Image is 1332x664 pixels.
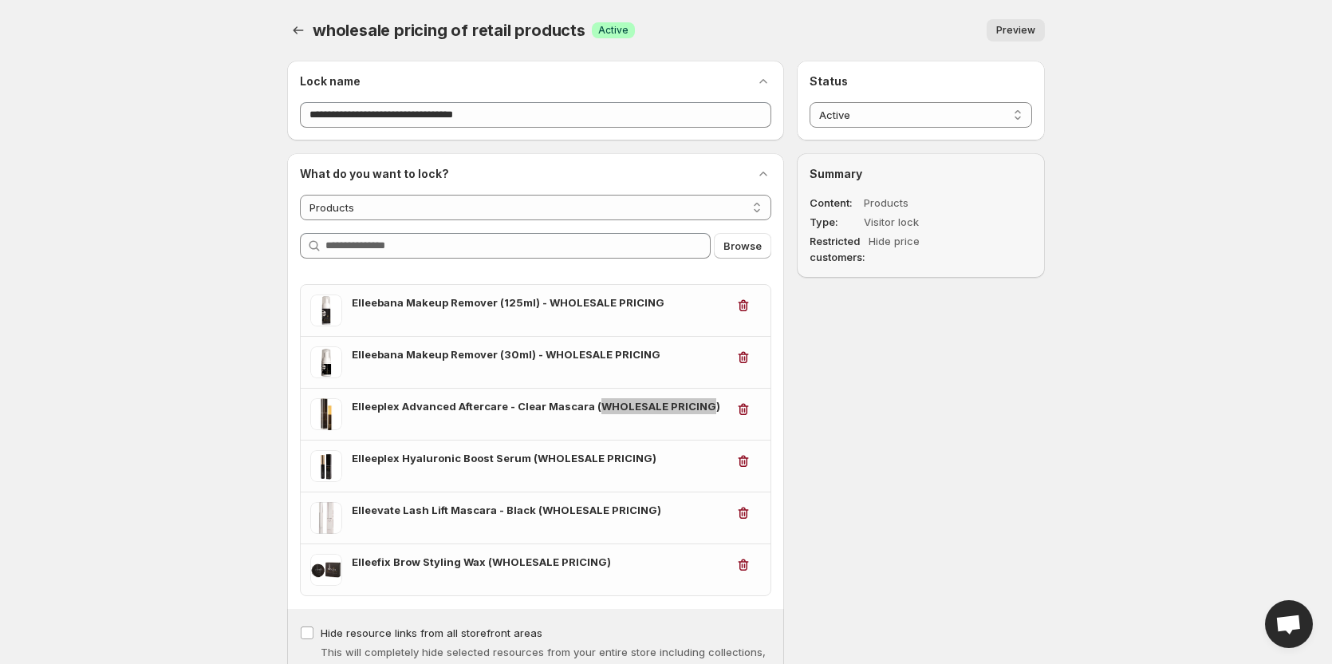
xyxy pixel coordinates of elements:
h3: Elleevate Lash Lift Mascara - Black (WHOLESALE PRICING) [352,502,726,518]
span: wholesale pricing of retail products [313,21,585,40]
dt: Restricted customers: [810,233,865,265]
h3: Elleebana Makeup Remover (30ml) - WHOLESALE PRICING [352,346,726,362]
dd: Products [864,195,987,211]
dt: Type : [810,214,861,230]
h3: Elleefix Brow Styling Wax (WHOLESALE PRICING) [352,554,726,570]
h3: Elleeplex Advanced Aftercare - Clear Mascara (WHOLESALE PRICING) [352,398,726,414]
button: Browse [714,233,771,259]
span: Active [598,24,629,37]
h2: Lock name [300,73,361,89]
button: Back [287,19,309,41]
span: Browse [723,238,762,254]
div: Open chat [1265,600,1313,648]
h2: Status [810,73,1032,89]
h2: Summary [810,166,1032,182]
h3: Elleeplex Hyaluronic Boost Serum (WHOLESALE PRICING) [352,450,726,466]
button: Preview [987,19,1045,41]
dd: Visitor lock [864,214,987,230]
span: Hide resource links from all storefront areas [321,626,542,639]
dt: Content : [810,195,861,211]
dd: Hide price [869,233,991,265]
h2: What do you want to lock? [300,166,449,182]
span: Preview [996,24,1035,37]
h3: Elleebana Makeup Remover (125ml) - WHOLESALE PRICING [352,294,726,310]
